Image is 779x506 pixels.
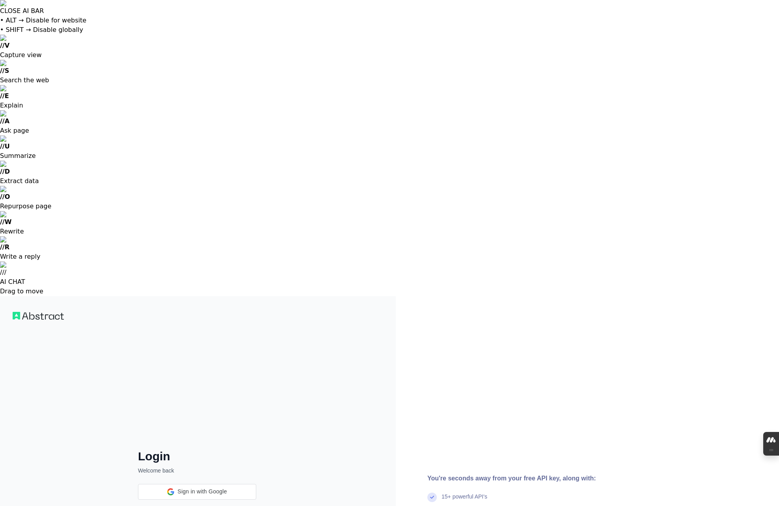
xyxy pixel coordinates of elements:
[177,487,227,496] span: Sign in with Google
[138,484,256,500] div: Sign in with Google
[427,474,669,483] div: You're seconds away from your free API key, along with:
[138,449,258,463] h2: Login
[427,493,437,502] img: check mark
[13,312,64,320] img: Workflow
[138,467,258,474] p: Welcome back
